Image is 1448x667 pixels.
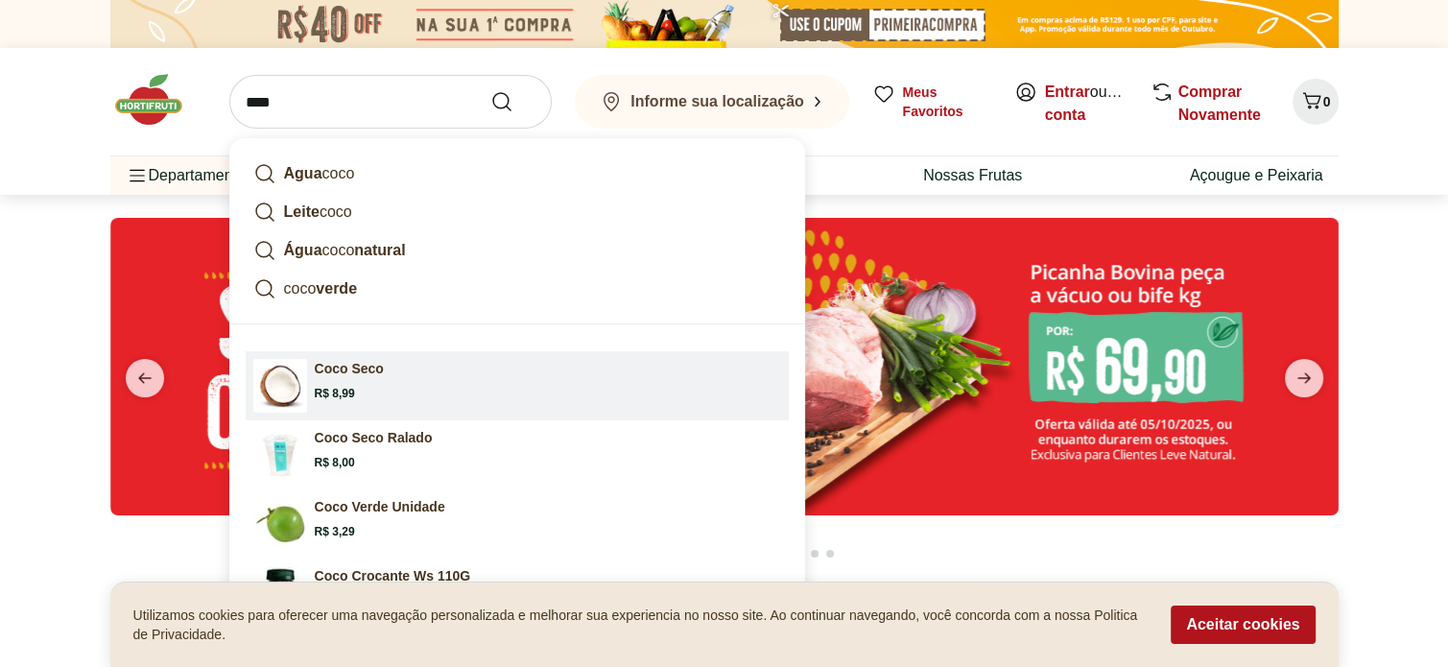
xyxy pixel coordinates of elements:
strong: Leite [284,203,320,220]
p: Coco Seco Ralado [315,428,433,447]
input: search [229,75,552,129]
a: Águacoconatural [246,231,789,270]
span: 0 [1323,94,1331,109]
a: Leitecoco [246,193,789,231]
a: Coco Seco PedaçoCoco SecoR$ 8,99 [246,351,789,420]
p: Coco Seco [315,359,384,378]
p: coco [284,201,352,224]
span: Meus Favoritos [903,83,991,121]
img: Principal [253,428,307,482]
img: Coco Seco Pedaço [253,359,307,413]
button: previous [110,359,179,397]
button: Go to page 14 from fs-carousel [822,531,838,577]
p: Coco Crocante Ws 110G [315,566,471,585]
span: R$ 8,99 [315,386,355,401]
p: coco [284,239,406,262]
button: Aceitar cookies [1171,606,1315,644]
a: Coco Verde UnidadeCoco Verde UnidadeR$ 3,29 [246,489,789,559]
a: PrincipalCoco Seco RaladoR$ 8,00 [246,420,789,489]
span: R$ 3,29 [315,524,355,539]
p: coco [284,277,358,300]
button: Menu [126,153,149,199]
span: ou [1045,81,1130,127]
button: Go to page 13 from fs-carousel [807,531,822,577]
a: Açougue e Peixaria [1190,164,1323,187]
button: Informe sua localização [575,75,849,129]
button: Submit Search [490,90,536,113]
a: Aguacoco [246,155,789,193]
img: Principal [253,566,307,620]
strong: Agua [284,165,322,181]
img: Hortifruti [110,71,206,129]
button: next [1270,359,1339,397]
p: Coco Verde Unidade [315,497,445,516]
a: Comprar Novamente [1178,83,1261,123]
p: Utilizamos cookies para oferecer uma navegação personalizada e melhorar sua experiencia no nosso ... [133,606,1149,644]
a: Entrar [1045,83,1090,100]
span: R$ 8,00 [315,455,355,470]
strong: natural [354,242,405,258]
p: coco [284,162,355,185]
button: Carrinho [1293,79,1339,125]
a: cocoverde [246,270,789,308]
a: Meus Favoritos [872,83,991,121]
strong: Água [284,242,322,258]
img: Coco Verde Unidade [253,497,307,551]
strong: verde [316,280,357,297]
a: Nossas Frutas [923,164,1022,187]
a: PrincipalCoco Crocante Ws 110GR$ 19,99 [246,559,789,628]
b: Informe sua localização [630,93,804,109]
span: Departamentos [126,153,253,199]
